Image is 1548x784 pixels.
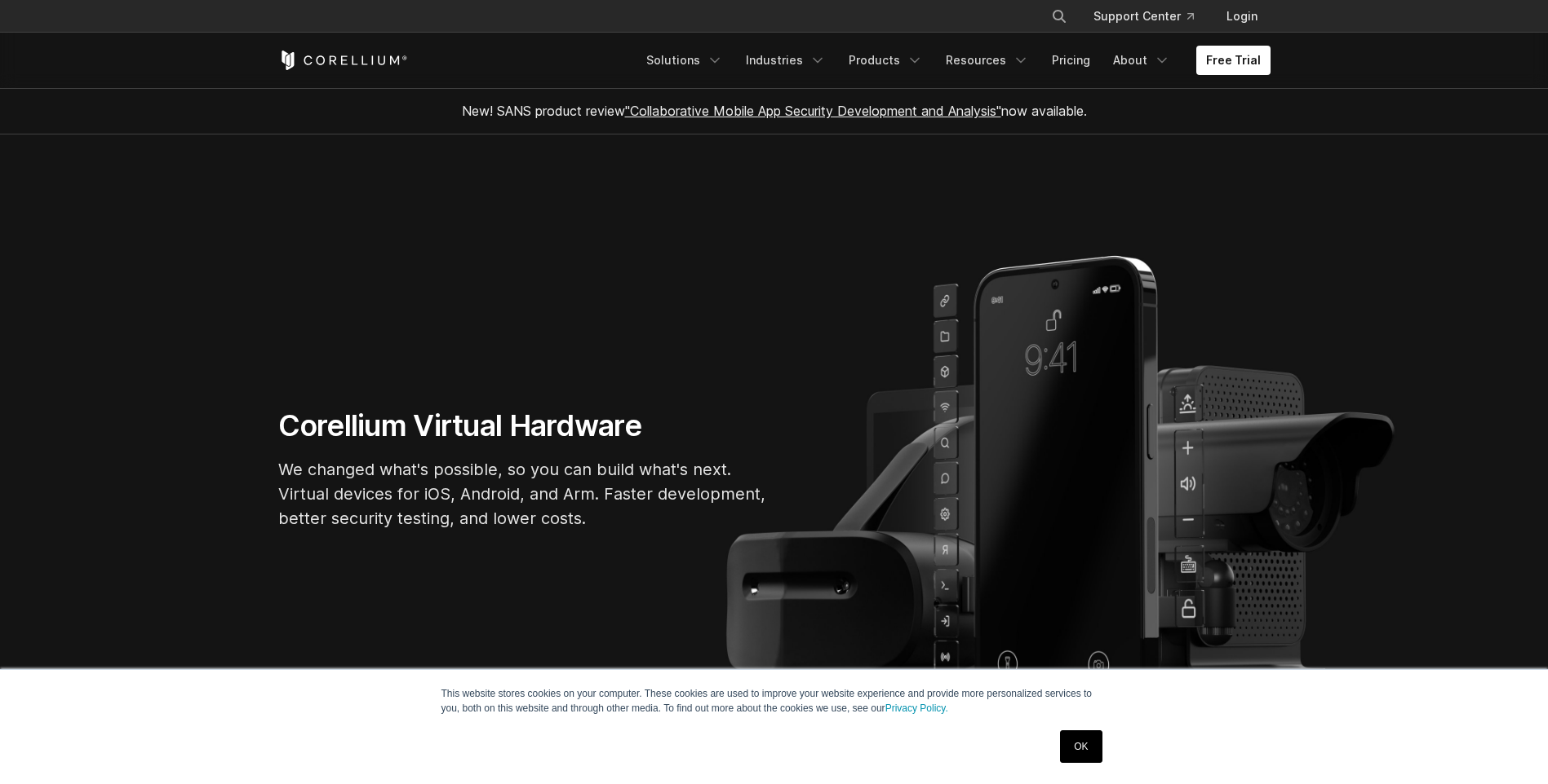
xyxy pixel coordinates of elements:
a: Industries [736,46,836,75]
p: We changed what's possible, so you can build what's next. Virtual devices for iOS, Android, and A... [278,457,768,531]
a: About [1103,46,1180,75]
a: Products [839,46,933,75]
div: Navigation Menu [1031,2,1271,31]
a: Free Trial [1196,46,1271,75]
p: This website stores cookies on your computer. These cookies are used to improve your website expe... [441,686,1107,716]
h1: Corellium Virtual Hardware [278,407,768,444]
a: Privacy Policy. [885,703,948,714]
a: Pricing [1042,46,1100,75]
div: Navigation Menu [636,46,1271,75]
a: Solutions [636,46,733,75]
button: Search [1045,2,1074,31]
a: Support Center [1080,2,1207,31]
a: Login [1213,2,1271,31]
span: New! SANS product review now available. [462,103,1087,119]
a: Resources [936,46,1039,75]
a: Corellium Home [278,51,408,70]
a: OK [1060,730,1102,763]
a: "Collaborative Mobile App Security Development and Analysis" [625,103,1001,119]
